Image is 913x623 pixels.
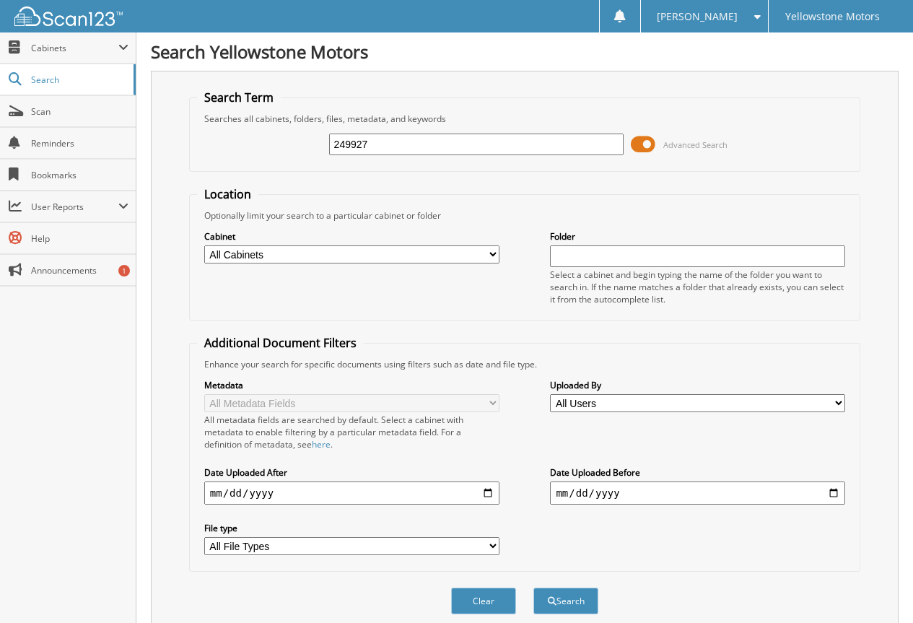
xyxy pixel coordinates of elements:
legend: Location [197,186,258,202]
div: Searches all cabinets, folders, files, metadata, and keywords [197,113,852,125]
input: start [204,482,499,505]
span: Yellowstone Motors [785,12,880,21]
span: Announcements [31,264,128,276]
span: Cabinets [31,42,118,54]
iframe: Chat Widget [841,554,913,623]
button: Search [533,588,598,614]
span: Scan [31,105,128,118]
label: Date Uploaded Before [550,466,845,479]
span: Search [31,74,126,86]
label: Metadata [204,379,499,391]
div: Enhance your search for specific documents using filters such as date and file type. [197,358,852,370]
span: Advanced Search [663,139,728,150]
div: All metadata fields are searched by default. Select a cabinet with metadata to enable filtering b... [204,414,499,450]
img: scan123-logo-white.svg [14,6,123,26]
div: Select a cabinet and begin typing the name of the folder you want to search in. If the name match... [550,269,845,305]
span: Help [31,232,128,245]
span: [PERSON_NAME] [657,12,738,21]
a: here [312,438,331,450]
label: File type [204,522,499,534]
legend: Additional Document Filters [197,335,364,351]
button: Clear [451,588,516,614]
label: Uploaded By [550,379,845,391]
legend: Search Term [197,90,281,105]
div: 1 [118,265,130,276]
span: User Reports [31,201,118,213]
h1: Search Yellowstone Motors [151,40,899,64]
div: Optionally limit your search to a particular cabinet or folder [197,209,852,222]
label: Folder [550,230,845,243]
label: Cabinet [204,230,499,243]
input: end [550,482,845,505]
label: Date Uploaded After [204,466,499,479]
span: Bookmarks [31,169,128,181]
span: Reminders [31,137,128,149]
